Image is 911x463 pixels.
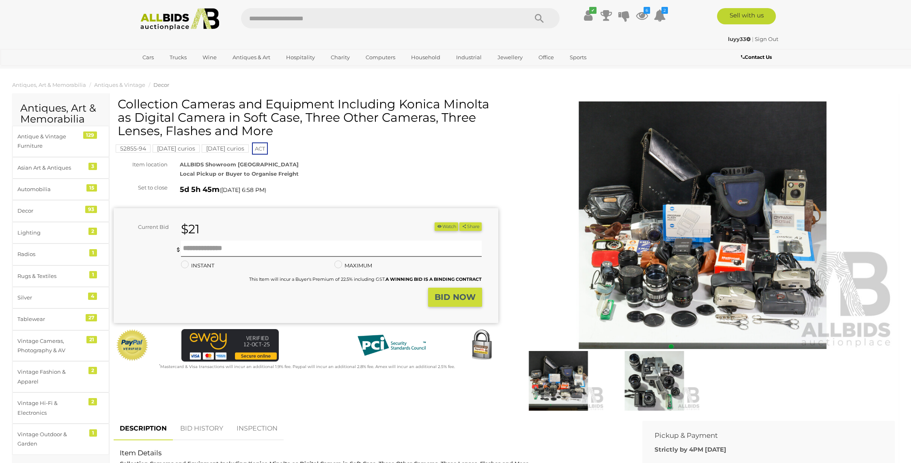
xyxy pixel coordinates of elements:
[89,271,97,278] div: 1
[136,8,224,30] img: Allbids.com.au
[88,398,97,405] div: 2
[252,142,268,155] span: ACT
[435,292,476,302] strong: BID NOW
[86,336,97,343] div: 21
[12,361,109,392] a: Vintage Fashion & Apparel 2
[492,51,528,64] a: Jewellery
[386,276,482,282] b: A WINNING BID IS A BINDING CONTRACT
[655,446,726,453] b: Strictly by 4PM [DATE]
[88,228,97,235] div: 2
[510,101,895,349] img: Collection Cameras and Equipment Including Konica Minolta as Digital Camera in Soft Case, Three O...
[325,51,355,64] a: Charity
[17,250,84,259] div: Radios
[17,228,84,237] div: Lighting
[118,97,496,138] h1: Collection Cameras and Equipment Including Konica Minolta as Digital Camera in Soft Case, Three O...
[654,8,666,23] a: 2
[428,288,482,307] button: BID NOW
[17,206,84,215] div: Decor
[406,51,446,64] a: Household
[451,51,487,64] a: Industrial
[435,222,458,231] button: Watch
[220,187,266,193] span: ( )
[12,157,109,179] a: Asian Art & Antiques 3
[12,222,109,243] a: Lighting 2
[94,82,145,88] a: Antiques & Vintage
[17,314,84,324] div: Tablewear
[230,417,284,441] a: INSPECTION
[12,265,109,287] a: Rugs & Textiles 1
[12,392,109,424] a: Vintage Hi-Fi & Electronics 2
[180,185,220,194] strong: 5d 5h 45m
[12,243,109,265] a: Radios 1
[728,36,751,42] strong: luyy33
[564,51,592,64] a: Sports
[114,417,173,441] a: DESCRIPTION
[360,51,401,64] a: Computers
[137,64,205,78] a: [GEOGRAPHIC_DATA]
[88,293,97,300] div: 4
[351,329,432,362] img: PCI DSS compliant
[589,7,597,14] i: ✔
[582,8,594,23] a: ✔
[89,429,97,437] div: 1
[334,261,372,270] label: MAXIMUM
[661,7,668,14] i: 2
[12,126,109,157] a: Antique & Vintage Furniture 129
[116,145,151,152] a: 52855-94
[12,287,109,308] a: Silver 4
[249,276,482,282] small: This Item will incur a Buyer's Premium of 22.5% including GST.
[85,206,97,213] div: 93
[12,330,109,362] a: Vintage Cameras, Photography & AV 21
[655,432,870,439] h2: Pickup & Payment
[717,8,776,24] a: Sell with us
[17,271,84,281] div: Rugs & Textiles
[116,329,149,362] img: Official PayPal Seal
[153,82,169,88] a: Decor
[741,53,774,62] a: Contact Us
[12,308,109,330] a: Tablewear 27
[752,36,754,42] span: |
[533,51,559,64] a: Office
[114,222,175,232] div: Current Bid
[181,329,279,362] img: eWAY Payment Gateway
[88,163,97,170] div: 3
[17,430,84,449] div: Vintage Outdoor & Garden
[153,144,200,153] mark: [DATE] curios
[435,222,458,231] li: Watch this item
[86,314,97,321] div: 27
[116,144,151,153] mark: 52855-94
[741,54,772,60] b: Contact Us
[12,82,86,88] a: Antiques, Art & Memorabilia
[202,145,249,152] a: [DATE] curios
[202,144,249,153] mark: [DATE] curios
[17,293,84,302] div: Silver
[88,367,97,374] div: 2
[227,51,276,64] a: Antiques & Art
[17,163,84,172] div: Asian Art & Antiques
[174,417,229,441] a: BID HISTORY
[180,161,299,168] strong: ALLBIDS Showroom [GEOGRAPHIC_DATA]
[108,160,174,169] div: Item location
[459,222,482,231] button: Share
[12,179,109,200] a: Automobilia 15
[108,183,174,192] div: Set to close
[120,449,624,457] h2: Item Details
[89,249,97,256] div: 1
[159,364,455,369] small: Mastercard & Visa transactions will incur an additional 1.9% fee. Paypal will incur an additional...
[180,170,299,177] strong: Local Pickup or Buyer to Organise Freight
[12,424,109,455] a: Vintage Outdoor & Garden 1
[636,8,648,23] a: 6
[755,36,778,42] a: Sign Out
[17,185,84,194] div: Automobilia
[17,398,84,418] div: Vintage Hi-Fi & Electronics
[181,222,200,237] strong: $21
[164,51,192,64] a: Trucks
[728,36,752,42] a: luyy33
[83,131,97,139] div: 129
[221,186,265,194] span: [DATE] 6:58 PM
[20,103,101,125] h2: Antiques, Art & Memorabilia
[17,367,84,386] div: Vintage Fashion & Apparel
[281,51,320,64] a: Hospitality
